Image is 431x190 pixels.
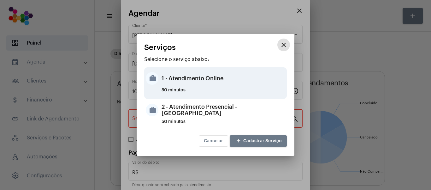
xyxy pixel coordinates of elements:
div: 50 minutos [162,120,285,129]
mat-icon: work [146,72,158,85]
mat-icon: close [280,41,287,49]
span: Serviços [144,43,176,52]
button: Cadastrar Serviço [230,135,287,147]
div: 50 minutos [162,88,285,97]
div: 1 - Atendimento Online [162,69,285,88]
mat-icon: work [146,104,158,116]
span: Cancelar [204,139,223,143]
span: Cadastrar Serviço [235,139,282,143]
p: Selecione o serviço abaixo: [144,57,287,62]
button: Cancelar [199,135,228,147]
mat-icon: add [235,137,242,145]
div: 2 - Atendimento Presencial - [GEOGRAPHIC_DATA] [162,101,285,120]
